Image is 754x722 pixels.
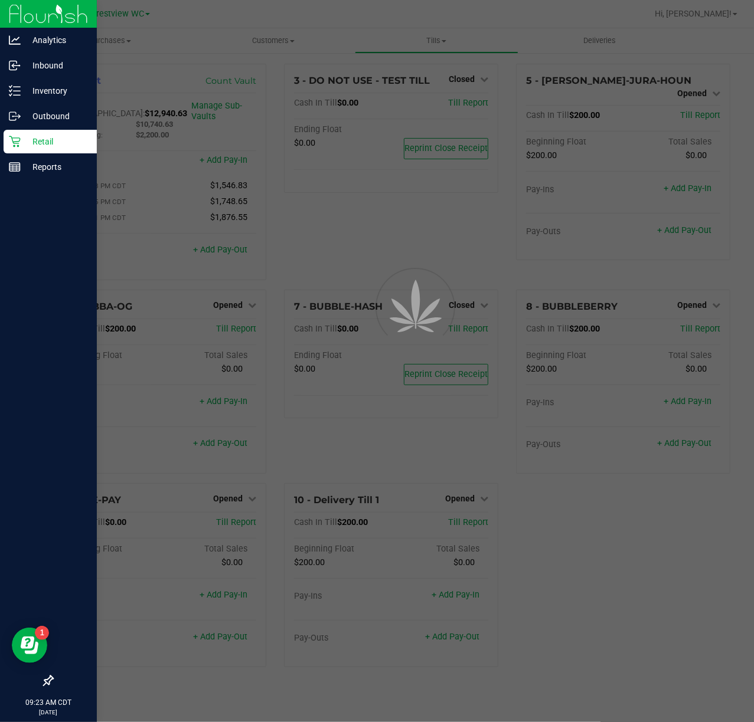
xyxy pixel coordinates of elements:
[21,134,92,149] p: Retail
[9,60,21,71] inline-svg: Inbound
[9,136,21,147] inline-svg: Retail
[21,33,92,47] p: Analytics
[35,626,49,640] iframe: Resource center unread badge
[5,697,92,708] p: 09:23 AM CDT
[21,58,92,73] p: Inbound
[9,110,21,122] inline-svg: Outbound
[21,84,92,98] p: Inventory
[21,109,92,123] p: Outbound
[5,708,92,717] p: [DATE]
[9,161,21,173] inline-svg: Reports
[9,34,21,46] inline-svg: Analytics
[21,160,92,174] p: Reports
[12,628,47,663] iframe: Resource center
[9,85,21,97] inline-svg: Inventory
